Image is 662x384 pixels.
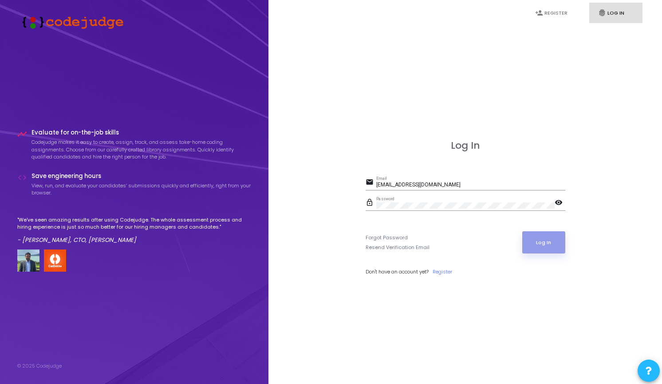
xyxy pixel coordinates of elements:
[526,3,579,24] a: person_addRegister
[32,182,252,197] p: View, run, and evaluate your candidates’ submissions quickly and efficiently, right from your bro...
[433,268,452,276] a: Register
[598,9,606,17] i: fingerprint
[522,231,565,253] button: Log In
[366,268,429,275] span: Don't have an account yet?
[366,234,408,241] a: Forgot Password
[17,129,27,139] i: timeline
[32,129,252,136] h4: Evaluate for on-the-job skills
[366,198,376,209] mat-icon: lock_outline
[17,249,39,272] img: user image
[589,3,642,24] a: fingerprintLog In
[366,140,565,151] h3: Log In
[535,9,543,17] i: person_add
[17,236,136,244] em: - [PERSON_NAME], CTO, [PERSON_NAME]
[32,139,252,161] p: Codejudge makes it easy to create, assign, track, and assess take-home coding assignments. Choose...
[366,178,376,188] mat-icon: email
[32,173,252,180] h4: Save engineering hours
[555,198,565,209] mat-icon: visibility
[17,216,252,231] p: "We've seen amazing results after using Codejudge. The whole assessment process and hiring experi...
[17,173,27,182] i: code
[366,244,430,251] a: Resend Verification Email
[17,362,62,370] div: © 2025 Codejudge
[376,182,565,188] input: Email
[44,249,66,272] img: company-logo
